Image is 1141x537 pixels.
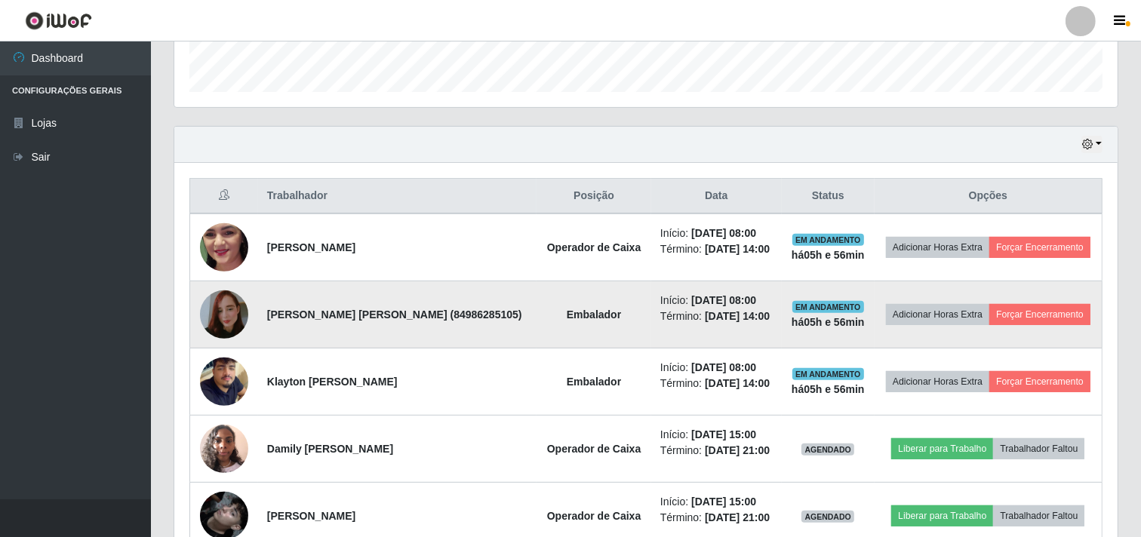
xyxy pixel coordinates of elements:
[993,505,1084,526] button: Trabalhador Faltou
[567,308,621,321] strong: Embalador
[705,444,770,456] time: [DATE] 21:00
[267,308,522,321] strong: [PERSON_NAME] [PERSON_NAME] (84986285105)
[267,510,355,522] strong: [PERSON_NAME]
[267,241,355,253] strong: [PERSON_NAME]
[537,179,651,214] th: Posição
[200,416,248,480] img: 1667492486696.jpeg
[660,427,773,443] li: Início:
[660,443,773,459] li: Término:
[660,494,773,510] li: Início:
[792,316,865,328] strong: há 05 h e 56 min
[705,243,770,255] time: [DATE] 14:00
[705,377,770,389] time: [DATE] 14:00
[660,293,773,308] li: Início:
[660,241,773,257] li: Término:
[792,249,865,261] strong: há 05 h e 56 min
[567,376,621,388] strong: Embalador
[891,438,993,459] button: Liberar para Trabalho
[691,428,756,440] time: [DATE] 15:00
[705,511,770,523] time: [DATE] 21:00
[886,237,989,258] button: Adicionar Horas Extra
[660,510,773,526] li: Término:
[651,179,782,214] th: Data
[782,179,875,214] th: Status
[705,310,770,322] time: [DATE] 14:00
[801,511,854,523] span: AGENDADO
[660,360,773,376] li: Início:
[886,304,989,325] button: Adicionar Horas Extra
[547,241,641,253] strong: Operador de Caixa
[691,496,756,508] time: [DATE] 15:00
[792,368,864,380] span: EM ANDAMENTO
[691,294,756,306] time: [DATE] 08:00
[547,443,641,455] strong: Operador de Caixa
[25,11,92,30] img: CoreUI Logo
[989,237,1090,258] button: Forçar Encerramento
[792,383,865,395] strong: há 05 h e 56 min
[200,194,248,301] img: 1754158372592.jpeg
[660,376,773,391] li: Término:
[691,361,756,373] time: [DATE] 08:00
[267,443,393,455] strong: Damily [PERSON_NAME]
[792,301,864,313] span: EM ANDAMENTO
[891,505,993,526] button: Liberar para Trabalho
[691,227,756,239] time: [DATE] 08:00
[660,226,773,241] li: Início:
[660,308,773,324] li: Término:
[200,339,248,425] img: 1752843013867.jpeg
[875,179,1103,214] th: Opções
[267,376,398,388] strong: Klayton [PERSON_NAME]
[886,371,989,392] button: Adicionar Horas Extra
[547,510,641,522] strong: Operador de Caixa
[801,443,854,456] span: AGENDADO
[993,438,1084,459] button: Trabalhador Faltou
[200,272,248,357] img: 1756570639562.jpeg
[989,304,1090,325] button: Forçar Encerramento
[989,371,1090,392] button: Forçar Encerramento
[258,179,537,214] th: Trabalhador
[792,234,864,246] span: EM ANDAMENTO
